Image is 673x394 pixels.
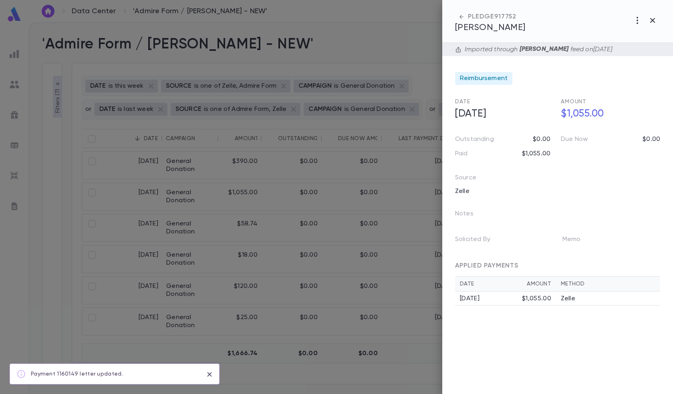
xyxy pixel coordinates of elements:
[460,74,508,82] span: Reimbursement
[455,174,476,185] p: Source
[562,233,594,249] p: Memo
[527,281,551,287] div: Amount
[450,106,554,123] h5: [DATE]
[455,23,526,32] span: [PERSON_NAME]
[455,13,526,21] div: PLEDGE 917752
[203,368,216,381] button: close
[556,277,660,291] th: Method
[455,135,494,143] p: Outstanding
[518,45,570,54] p: [PERSON_NAME]
[460,295,522,303] div: [DATE]
[561,99,586,105] span: Amount
[561,135,588,143] p: Due Now
[643,135,660,143] p: $0.00
[455,72,512,85] div: Reimbursement
[31,366,123,382] div: Payment 1160149 letter updated.
[556,106,660,123] h5: $1,055.00
[533,135,550,143] p: $0.00
[460,281,527,287] div: Date
[455,150,468,158] p: Paid
[522,150,550,158] p: $1,055.00
[455,233,503,249] p: Solicited By
[450,185,553,198] div: Zelle
[455,99,470,105] span: Date
[461,45,612,54] div: Imported through feed on [DATE]
[522,295,551,303] div: $1,055.00
[561,295,575,303] p: Zelle
[455,207,486,223] p: Notes
[455,263,518,269] span: APPLIED PAYMENTS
